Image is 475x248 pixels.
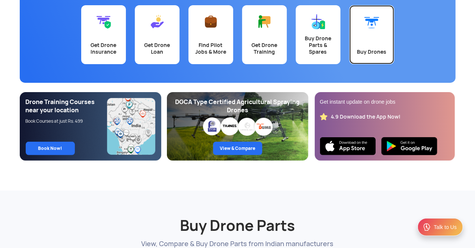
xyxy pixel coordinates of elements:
[26,118,107,124] div: Book Courses at just Rs. 499
[81,5,126,64] a: Get Drone Insurance
[331,113,401,120] div: 4.9 Download the App Now!
[25,198,450,235] h2: Buy Drone Parts
[381,137,437,155] img: Playstore
[86,42,121,55] div: Get Drone Insurance
[296,5,341,64] a: Buy Drone Parts & Spares
[189,5,233,64] a: Find Pilot Jobs & More
[349,5,394,64] a: Buy Drones
[193,42,229,55] div: Find Pilot Jobs & More
[139,42,175,55] div: Get Drone Loan
[203,14,218,29] img: Find Pilot Jobs & More
[26,142,75,155] a: Book Now!
[434,223,457,231] div: Talk to Us
[422,223,431,232] img: ic_Support.svg
[364,14,379,29] img: Buy Drones
[320,137,376,155] img: Ios
[96,14,111,29] img: Get Drone Insurance
[247,42,282,55] div: Get Drone Training
[173,98,303,114] div: DGCA Type Certified Agricultural Spraying Drones
[135,5,180,64] a: Get Drone Loan
[354,48,390,55] div: Buy Drones
[150,14,165,29] img: Get Drone Loan
[300,35,336,55] div: Buy Drone Parts & Spares
[242,5,287,64] a: Get Drone Training
[320,98,450,106] div: Get instant update on drone jobs
[26,98,107,114] div: Drone Training Courses near your location
[311,14,326,29] img: Buy Drone Parts & Spares
[320,113,327,120] img: star_rating
[213,142,262,155] a: View & Compare
[257,14,272,29] img: Get Drone Training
